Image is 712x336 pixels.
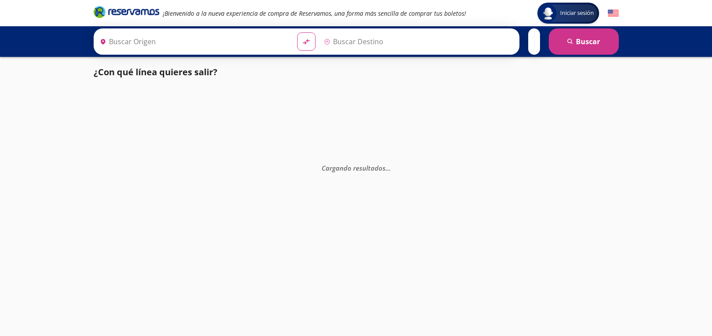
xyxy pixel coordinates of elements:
[549,28,619,55] button: Buscar
[387,164,389,172] span: .
[94,66,217,79] p: ¿Con qué línea quieres salir?
[320,31,515,52] input: Buscar Destino
[608,8,619,19] button: English
[322,164,391,172] em: Cargando resultados
[163,9,466,17] em: ¡Bienvenido a la nueva experiencia de compra de Reservamos, una forma más sencilla de comprar tus...
[94,5,159,21] a: Brand Logo
[389,164,391,172] span: .
[96,31,291,52] input: Buscar Origen
[557,9,597,17] span: Iniciar sesión
[386,164,387,172] span: .
[94,5,159,18] i: Brand Logo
